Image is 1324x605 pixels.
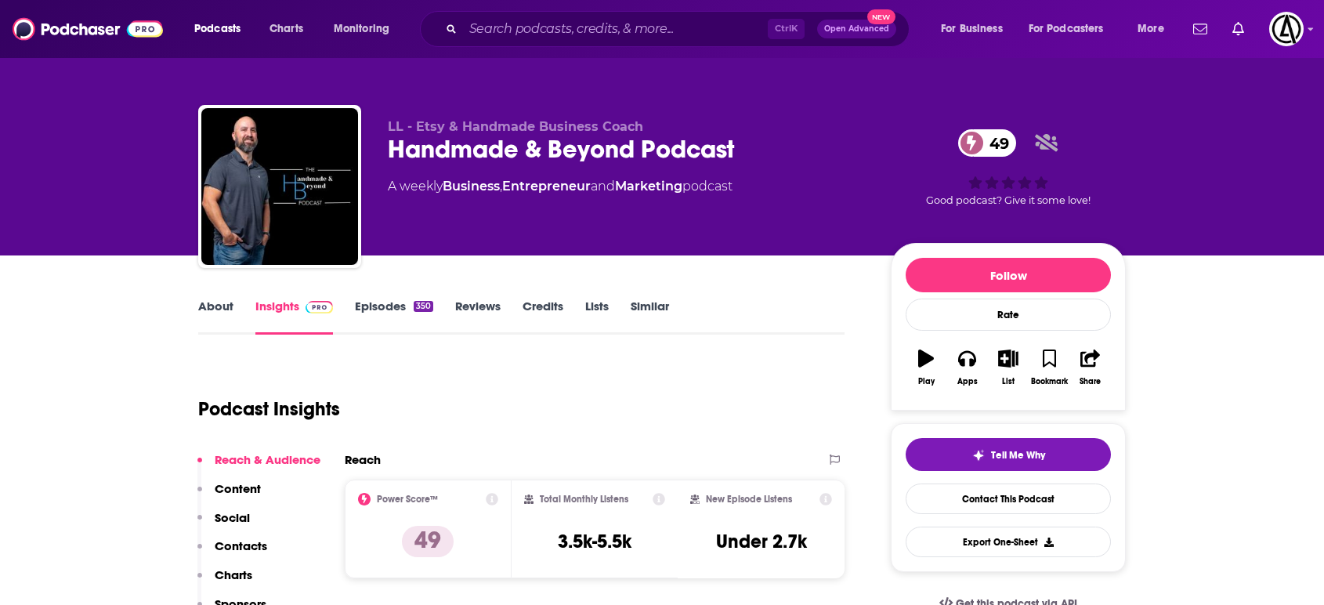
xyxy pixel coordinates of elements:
a: Charts [259,16,313,42]
div: 49Good podcast? Give it some love! [891,119,1126,216]
button: Content [197,481,261,510]
a: Show notifications dropdown [1226,16,1250,42]
p: Reach & Audience [215,452,320,467]
span: 49 [974,129,1017,157]
div: Share [1080,377,1101,386]
button: tell me why sparkleTell Me Why [906,438,1111,471]
a: Entrepreneur [502,179,591,194]
button: Charts [197,567,252,596]
button: Play [906,339,946,396]
img: User Profile [1269,12,1304,46]
img: Handmade & Beyond Podcast [201,108,358,265]
a: Credits [523,299,563,335]
div: Play [918,377,935,386]
span: LL - Etsy & Handmade Business Coach [388,119,643,134]
span: and [591,179,615,194]
button: Reach & Audience [197,452,320,481]
button: open menu [183,16,261,42]
span: Podcasts [194,18,241,40]
p: Contacts [215,538,267,553]
button: Export One-Sheet [906,527,1111,557]
button: open menu [930,16,1022,42]
span: Open Advanced [824,25,889,33]
a: Contact This Podcast [906,484,1111,514]
img: Podchaser Pro [306,301,333,313]
div: A weekly podcast [388,177,733,196]
a: Show notifications dropdown [1187,16,1214,42]
span: Logged in as AndieWhite124 [1269,12,1304,46]
span: Good podcast? Give it some love! [926,194,1091,206]
span: , [500,179,502,194]
span: Monitoring [334,18,389,40]
button: Bookmark [1029,339,1069,396]
button: open menu [1018,16,1127,42]
a: Lists [585,299,609,335]
h1: Podcast Insights [198,397,340,421]
h2: Total Monthly Listens [540,494,628,505]
button: open menu [323,16,410,42]
button: open menu [1127,16,1184,42]
a: InsightsPodchaser Pro [255,299,333,335]
button: Open AdvancedNew [817,20,896,38]
span: New [867,9,895,24]
div: Apps [957,377,978,386]
img: Podchaser - Follow, Share and Rate Podcasts [13,14,163,44]
span: Tell Me Why [991,449,1045,462]
div: 350 [414,301,433,312]
p: Charts [215,567,252,582]
a: Marketing [615,179,682,194]
p: 49 [402,526,454,557]
span: For Podcasters [1029,18,1104,40]
div: Rate [906,299,1111,331]
a: Episodes350 [355,299,433,335]
img: tell me why sparkle [972,449,985,462]
a: About [198,299,233,335]
button: Show profile menu [1269,12,1304,46]
h2: Reach [345,452,381,467]
h3: Under 2.7k [716,530,807,553]
div: Bookmark [1031,377,1068,386]
a: Business [443,179,500,194]
a: Similar [631,299,669,335]
h2: New Episode Listens [706,494,792,505]
span: Ctrl K [768,19,805,39]
div: Search podcasts, credits, & more... [435,11,924,47]
button: List [988,339,1029,396]
p: Content [215,481,261,496]
button: Share [1070,339,1111,396]
button: Social [197,510,250,539]
span: Charts [270,18,303,40]
p: Social [215,510,250,525]
button: Apps [946,339,987,396]
button: Contacts [197,538,267,567]
div: List [1002,377,1015,386]
button: Follow [906,258,1111,292]
span: For Business [941,18,1003,40]
a: Reviews [455,299,501,335]
span: More [1138,18,1164,40]
input: Search podcasts, credits, & more... [463,16,768,42]
h3: 3.5k-5.5k [558,530,631,553]
h2: Power Score™ [377,494,438,505]
a: 49 [958,129,1017,157]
